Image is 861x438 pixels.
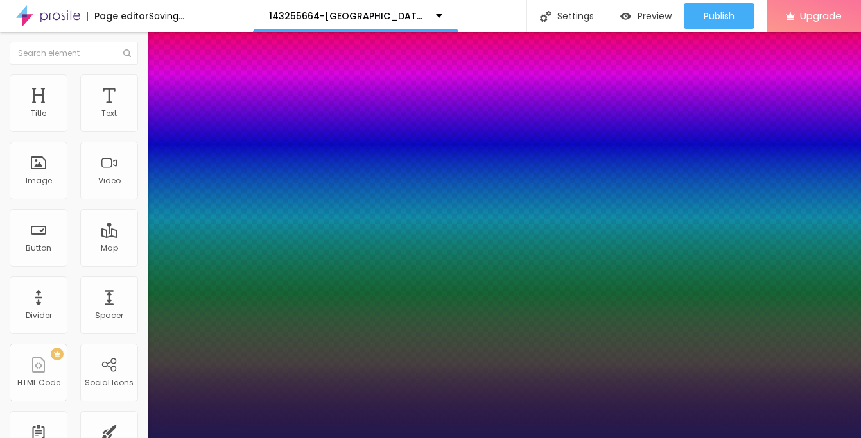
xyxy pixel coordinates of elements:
img: Icone [123,49,131,57]
div: Title [31,109,46,118]
div: Social Icons [85,378,134,387]
span: Preview [638,11,672,21]
div: Page editor [87,12,149,21]
div: Divider [26,311,52,320]
div: Image [26,176,52,185]
span: Upgrade [800,10,842,21]
div: Map [101,244,118,253]
span: Publish [704,11,735,21]
div: Spacer [95,311,123,320]
div: Video [98,176,121,185]
p: 143255664-[GEOGRAPHIC_DATA], [GEOGRAPHIC_DATA] [269,12,426,21]
div: Saving... [149,12,184,21]
input: Search element [10,42,138,65]
div: Button [26,244,51,253]
div: Text [101,109,117,118]
img: Icone [540,11,551,22]
img: view-1.svg [620,11,631,22]
div: HTML Code [17,378,60,387]
button: Preview [607,3,684,29]
button: Publish [684,3,754,29]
